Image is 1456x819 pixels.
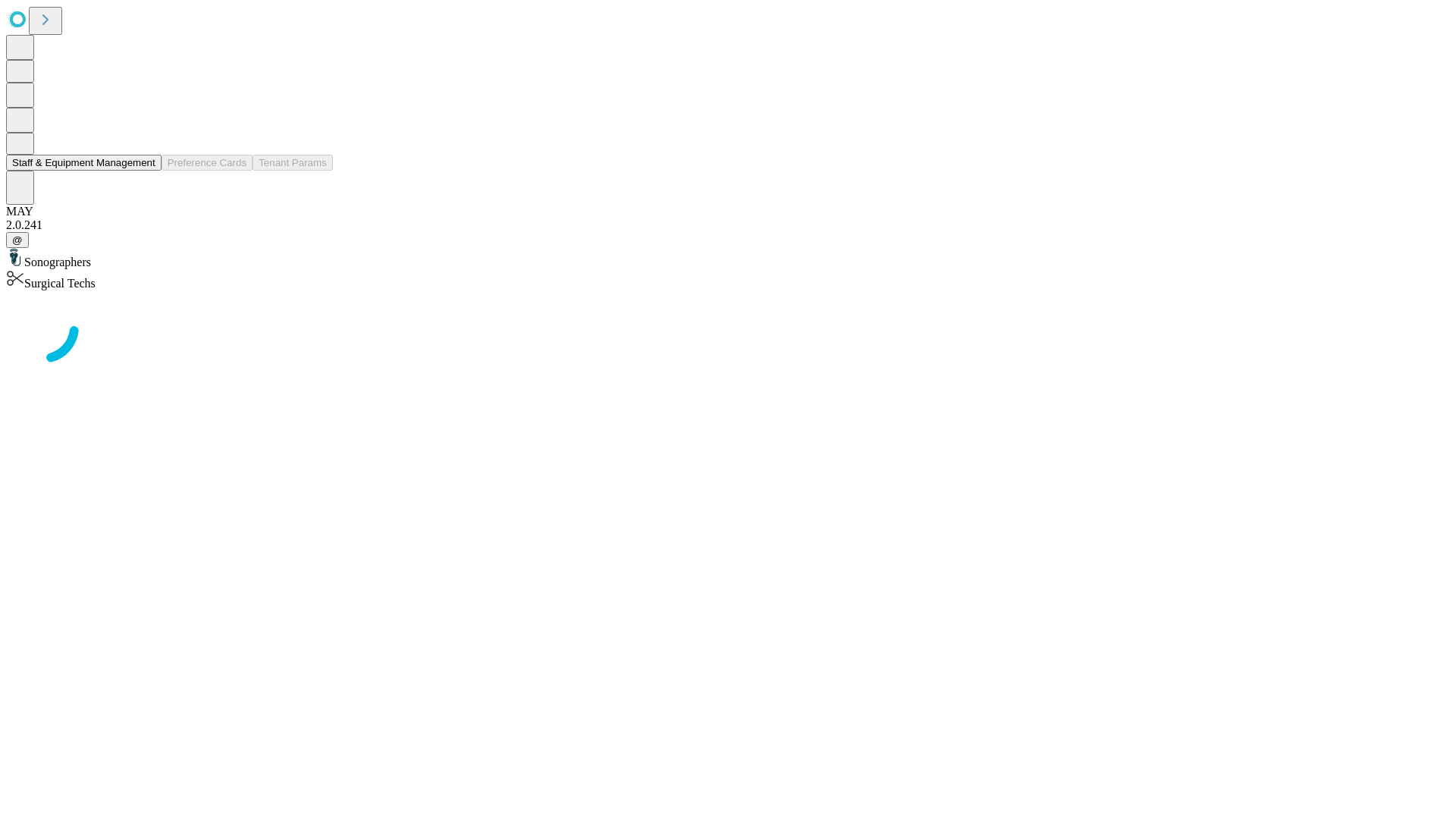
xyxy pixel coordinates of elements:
[6,218,1450,232] div: 2.0.241
[12,234,23,246] span: @
[6,269,1450,290] div: Surgical Techs
[6,248,1450,269] div: Sonographers
[253,155,333,171] button: Tenant Params
[162,155,253,171] button: Preference Cards
[6,205,1450,218] div: MAY
[6,232,29,248] button: @
[6,155,162,171] button: Staff & Equipment Management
